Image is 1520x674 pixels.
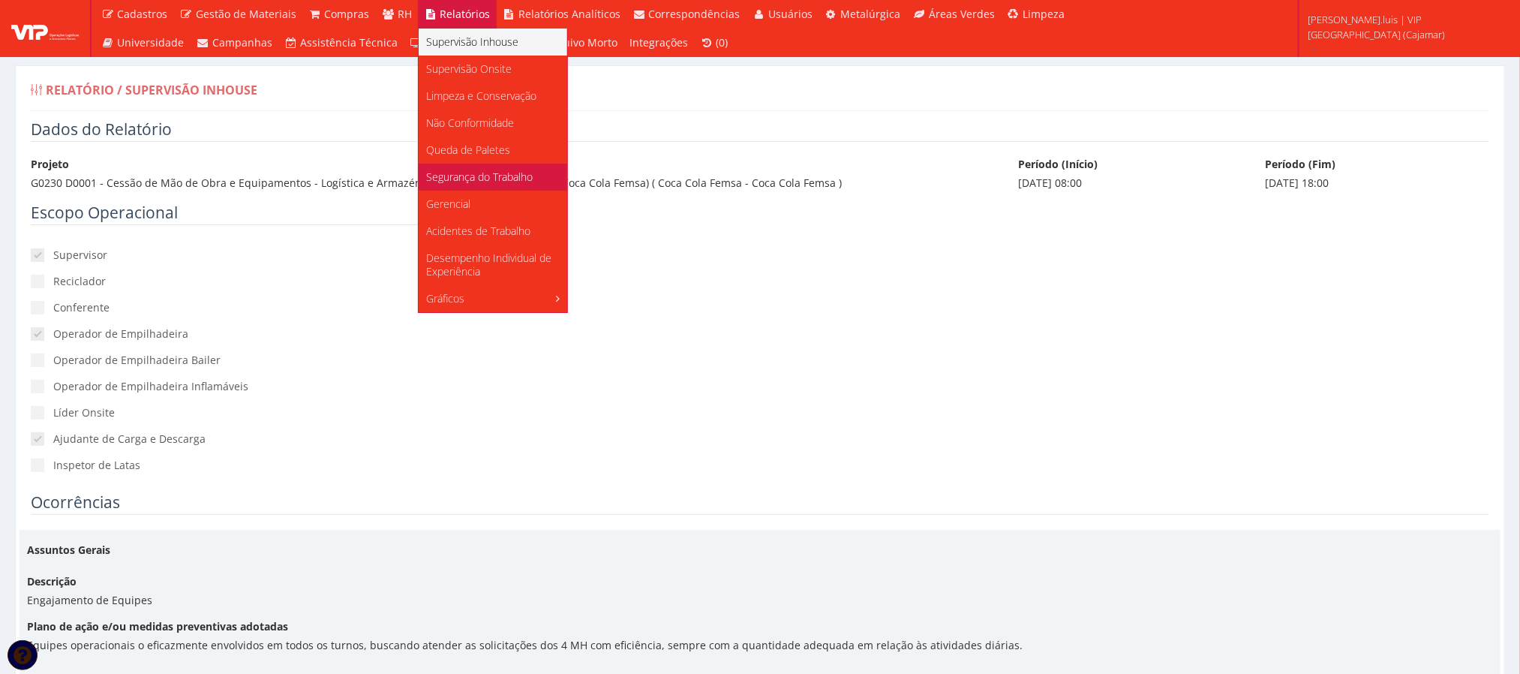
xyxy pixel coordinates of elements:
label: Projeto [31,157,69,172]
span: Limpeza [1023,7,1065,21]
a: Queda de Paletes [419,137,567,164]
label: Inspetor de Latas [31,458,502,473]
legend: Escopo Operacional [31,202,502,225]
span: Queda de Paletes [426,143,510,157]
div: [DATE] 18:00 [1265,176,1489,191]
a: Universidade [95,29,191,57]
span: Não Conformidade [426,116,514,130]
a: Campanhas [191,29,279,57]
span: Campanhas [212,35,272,50]
span: Assistência Técnica [301,35,398,50]
span: Limpeza e Conservação [426,89,536,103]
label: Operador de Empilhadeira Inflamáveis [31,379,502,394]
label: Líder Onsite [31,405,502,420]
span: Cadastros [118,7,168,21]
span: Desempenho Individual de Experiência [426,251,551,278]
span: Usuários [768,7,813,21]
div: Engajamento de Equipes [27,593,1493,608]
a: Acidentes de Trabalho [419,218,567,245]
a: Segurança do Trabalho [419,164,567,191]
legend: Ocorrências [31,492,1489,515]
span: Supervisão Inhouse [426,35,518,49]
label: Supervisor [31,248,502,263]
a: Limpeza e Conservação [419,83,567,110]
label: Assuntos Gerais [27,537,110,563]
label: Ajudante de Carga e Descarga [31,432,502,447]
img: logo [11,17,79,40]
a: Supervisão Onsite [419,56,567,83]
span: Metalúrgica [841,7,901,21]
span: Arquivo Morto [545,35,617,50]
span: (0) [716,35,728,50]
span: Gerencial [426,197,470,211]
div: G0230 D0001 - Cessão de Mão de Obra e Equipamentos - Logística e Armazéns Gerais (Coca Cola Femsa... [31,176,996,191]
span: Segurança do Trabalho [426,170,533,184]
a: Arquivo Morto [524,29,624,57]
a: Gerencial [419,191,567,218]
span: [PERSON_NAME].luis | VIP [GEOGRAPHIC_DATA] (Cajamar) [1308,12,1500,42]
a: (0) [694,29,734,57]
span: Correspondências [649,7,740,21]
span: Universidade [118,35,185,50]
span: Relatórios Analíticos [518,7,620,21]
div: Equipes operacionais o eficazmente envolvidos em todos os turnos, buscando atender as solicitaçõe... [27,638,1493,653]
span: Relatório / Supervisão Inhouse [46,82,257,98]
a: Supervisão Inhouse [419,29,567,56]
label: Reciclador [31,274,502,289]
span: Integrações [629,35,688,50]
a: Integrações [623,29,694,57]
span: Gestão de Materiais [196,7,296,21]
span: Acidentes de Trabalho [426,224,530,238]
label: Conferente [31,300,502,315]
span: Relatórios [440,7,491,21]
span: Áreas Verdes [929,7,995,21]
label: Operador de Empilhadeira Bailer [31,353,502,368]
span: Compras [325,7,370,21]
label: Período (Fim) [1265,157,1335,172]
a: TV [404,29,445,57]
div: [DATE] 08:00 [1018,176,1242,191]
span: RH [398,7,412,21]
a: Não Conformidade [419,110,567,137]
span: Supervisão Onsite [426,62,512,76]
label: Operador de Empilhadeira [31,326,502,342]
a: Desempenho Individual de Experiência [419,245,567,285]
a: Assistência Técnica [278,29,404,57]
span: Gráficos [426,291,464,305]
label: Período (Início) [1018,157,1098,172]
label: Plano de ação e/ou medidas preventivas adotadas [27,619,288,634]
legend: Dados do Relatório [31,119,1489,142]
a: Gráficos [419,285,567,312]
label: Descrição [27,574,77,589]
